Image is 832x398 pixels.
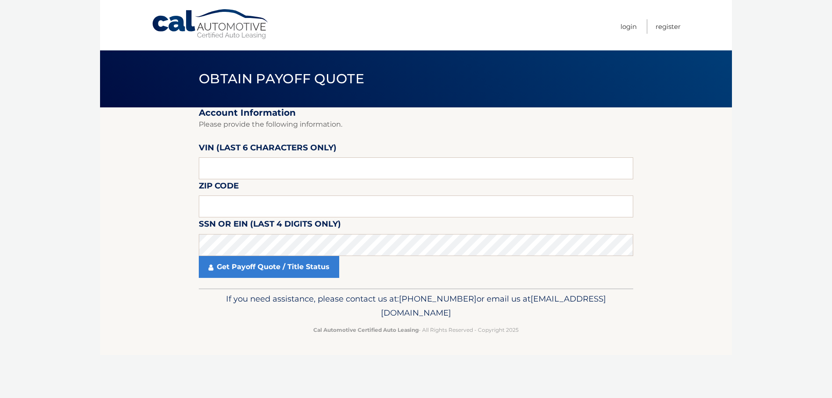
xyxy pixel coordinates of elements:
span: [PHONE_NUMBER] [399,294,477,304]
a: Login [620,19,637,34]
label: Zip Code [199,179,239,195]
a: Cal Automotive [151,9,270,40]
p: Please provide the following information. [199,118,633,131]
a: Register [656,19,681,34]
strong: Cal Automotive Certified Auto Leasing [313,327,419,333]
label: SSN or EIN (last 4 digits only) [199,217,341,234]
label: VIN (last 6 characters only) [199,141,337,157]
a: Get Payoff Quote / Title Status [199,256,339,278]
p: - All Rights Reserved - Copyright 2025 [204,325,628,334]
span: Obtain Payoff Quote [199,71,364,87]
h2: Account Information [199,107,633,118]
p: If you need assistance, please contact us at: or email us at [204,292,628,320]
